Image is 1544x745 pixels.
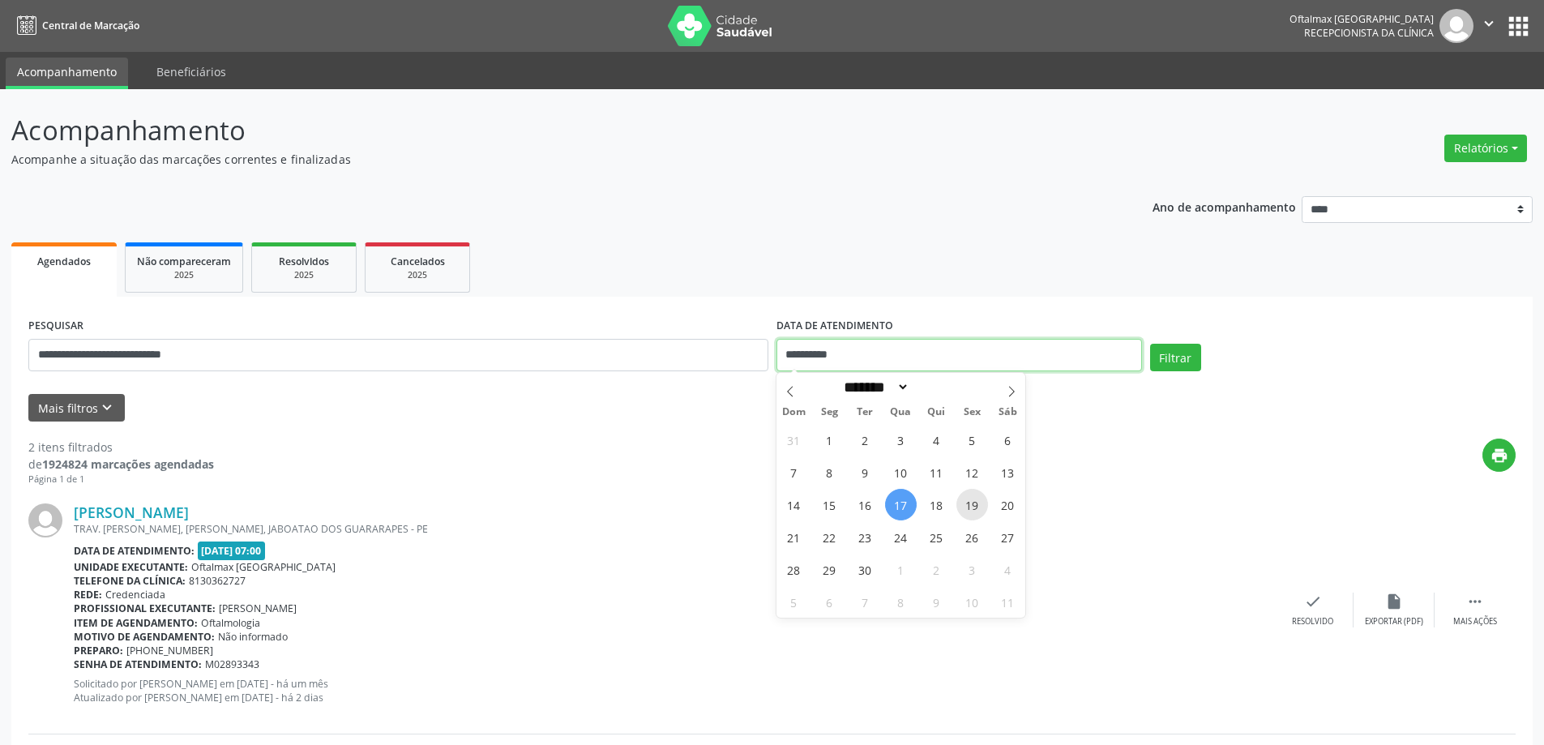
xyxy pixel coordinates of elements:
span: Setembro 17, 2025 [885,489,917,520]
span: Setembro 29, 2025 [814,554,845,585]
span: Setembro 8, 2025 [814,456,845,488]
span: Central de Marcação [42,19,139,32]
a: Central de Marcação [11,12,139,39]
div: 2025 [377,269,458,281]
span: Outubro 6, 2025 [814,586,845,618]
div: Resolvido [1292,616,1333,627]
b: Senha de atendimento: [74,657,202,671]
span: Ter [847,407,883,417]
span: [PHONE_NUMBER] [126,644,213,657]
span: Setembro 22, 2025 [814,521,845,553]
span: Setembro 10, 2025 [885,456,917,488]
div: Mais ações [1453,616,1497,627]
div: Oftalmax [GEOGRAPHIC_DATA] [1290,12,1434,26]
span: Recepcionista da clínica [1304,26,1434,40]
span: Outubro 8, 2025 [885,586,917,618]
span: Setembro 11, 2025 [921,456,952,488]
button:  [1473,9,1504,43]
button: Relatórios [1444,135,1527,162]
b: Preparo: [74,644,123,657]
span: Não informado [218,630,288,644]
b: Unidade executante: [74,560,188,574]
button: print [1482,439,1516,472]
span: Outubro 4, 2025 [992,554,1024,585]
span: Setembro 18, 2025 [921,489,952,520]
span: Setembro 4, 2025 [921,424,952,456]
span: Oftalmax [GEOGRAPHIC_DATA] [191,560,336,574]
span: Setembro 9, 2025 [849,456,881,488]
span: Outubro 3, 2025 [956,554,988,585]
span: Setembro 28, 2025 [778,554,810,585]
div: Página 1 de 1 [28,473,214,486]
span: Outubro 10, 2025 [956,586,988,618]
span: Dom [776,407,812,417]
b: Rede: [74,588,102,602]
span: Resolvidos [279,255,329,268]
strong: 1924824 marcações agendadas [42,456,214,472]
span: [DATE] 07:00 [198,542,266,560]
select: Month [839,379,910,396]
span: Credenciada [105,588,165,602]
i: insert_drive_file [1385,593,1403,610]
span: Setembro 30, 2025 [849,554,881,585]
p: Acompanhe a situação das marcações correntes e finalizadas [11,151,1076,168]
span: Setembro 20, 2025 [992,489,1024,520]
a: Beneficiários [145,58,237,86]
span: M02893343 [205,657,259,671]
span: Oftalmologia [201,616,260,630]
span: Agosto 31, 2025 [778,424,810,456]
label: PESQUISAR [28,314,83,339]
span: [PERSON_NAME] [219,602,297,615]
p: Acompanhamento [11,110,1076,151]
span: Agendados [37,255,91,268]
span: Não compareceram [137,255,231,268]
i: print [1491,447,1508,465]
span: Setembro 7, 2025 [778,456,810,488]
span: Setembro 14, 2025 [778,489,810,520]
span: Setembro 23, 2025 [849,521,881,553]
span: Setembro 2, 2025 [849,424,881,456]
span: Setembro 5, 2025 [956,424,988,456]
span: Cancelados [391,255,445,268]
img: img [1439,9,1473,43]
label: DATA DE ATENDIMENTO [776,314,893,339]
button: apps [1504,12,1533,41]
i:  [1480,15,1498,32]
a: [PERSON_NAME] [74,503,189,521]
span: Setembro 21, 2025 [778,521,810,553]
b: Item de agendamento: [74,616,198,630]
span: Setembro 12, 2025 [956,456,988,488]
a: Acompanhamento [6,58,128,89]
i: check [1304,593,1322,610]
span: Outubro 5, 2025 [778,586,810,618]
i:  [1466,593,1484,610]
span: Sex [954,407,990,417]
span: Setembro 26, 2025 [956,521,988,553]
button: Mais filtroskeyboard_arrow_down [28,394,125,422]
span: Outubro 11, 2025 [992,586,1024,618]
span: Setembro 19, 2025 [956,489,988,520]
span: Setembro 15, 2025 [814,489,845,520]
div: de [28,456,214,473]
div: 2 itens filtrados [28,439,214,456]
b: Motivo de agendamento: [74,630,215,644]
span: Outubro 2, 2025 [921,554,952,585]
span: Setembro 6, 2025 [992,424,1024,456]
i: keyboard_arrow_down [98,399,116,417]
span: Qua [883,407,918,417]
span: Setembro 25, 2025 [921,521,952,553]
p: Ano de acompanhamento [1153,196,1296,216]
img: img [28,503,62,537]
div: 2025 [263,269,344,281]
span: Outubro 1, 2025 [885,554,917,585]
div: 2025 [137,269,231,281]
p: Solicitado por [PERSON_NAME] em [DATE] - há um mês Atualizado por [PERSON_NAME] em [DATE] - há 2 ... [74,677,1272,704]
span: Seg [811,407,847,417]
span: Sáb [990,407,1025,417]
span: Setembro 27, 2025 [992,521,1024,553]
div: Exportar (PDF) [1365,616,1423,627]
span: Setembro 3, 2025 [885,424,917,456]
div: TRAV. [PERSON_NAME], [PERSON_NAME], JABOATAO DOS GUARARAPES - PE [74,522,1272,536]
span: Outubro 7, 2025 [849,586,881,618]
span: Qui [918,407,954,417]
